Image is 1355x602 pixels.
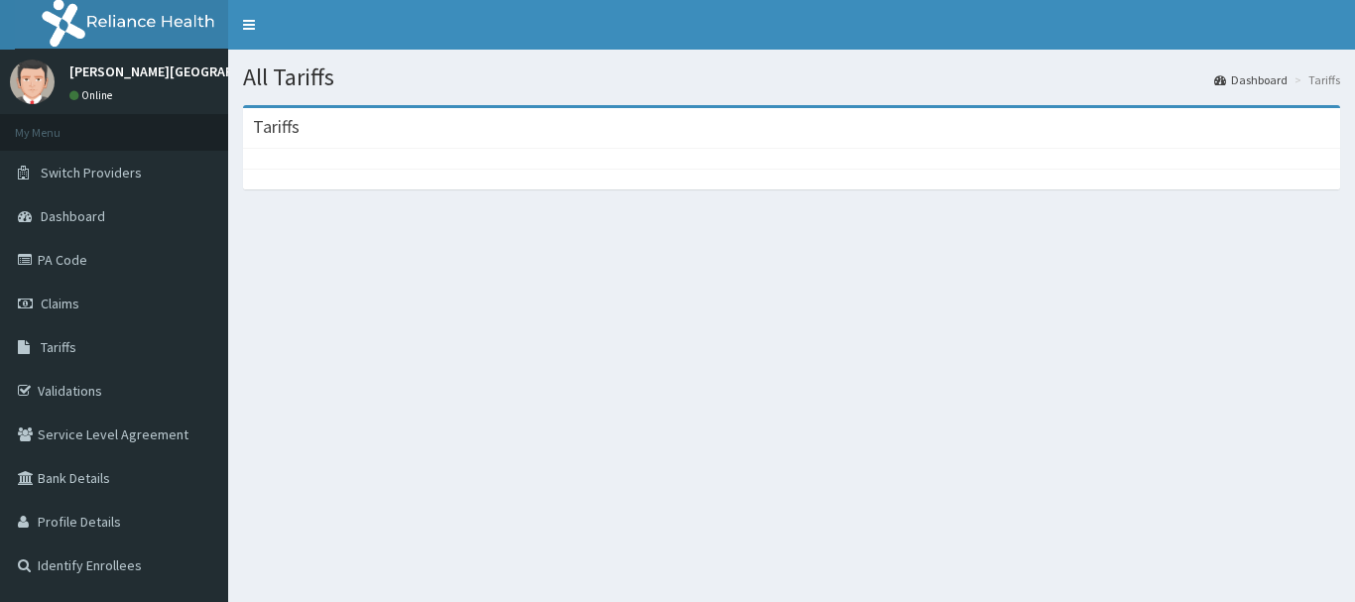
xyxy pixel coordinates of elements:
[69,64,298,78] p: [PERSON_NAME][GEOGRAPHIC_DATA]
[41,338,76,356] span: Tariffs
[10,60,55,104] img: User Image
[1290,71,1340,88] li: Tariffs
[243,64,1340,90] h1: All Tariffs
[41,295,79,312] span: Claims
[69,88,117,102] a: Online
[41,164,142,181] span: Switch Providers
[1214,71,1288,88] a: Dashboard
[253,118,300,136] h3: Tariffs
[41,207,105,225] span: Dashboard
